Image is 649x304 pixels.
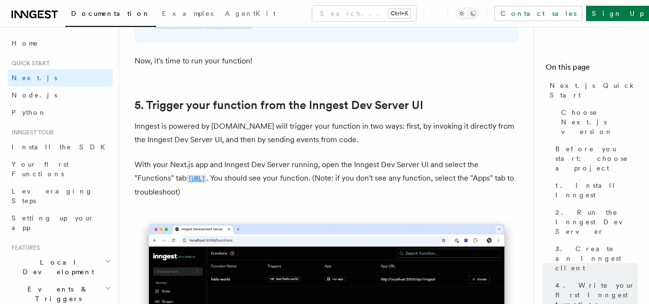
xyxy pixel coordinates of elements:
a: 5. Trigger your function from the Inngest Dev Server UI [135,98,423,112]
p: With your Next.js app and Inngest Dev Server running, open the Inngest Dev Server UI and select t... [135,158,519,199]
code: [URL] [186,175,207,183]
a: Contact sales [494,6,582,21]
a: 3. Create an Inngest client [551,240,637,277]
span: Features [8,244,40,252]
a: Setting up your app [8,209,113,236]
a: 1. Install Inngest [551,177,637,204]
span: Node.js [12,91,57,99]
a: Next.js Quick Start [546,77,637,104]
button: Search...Ctrl+K [312,6,416,21]
a: [URL] [186,173,207,182]
a: Your first Functions [8,156,113,182]
span: Examples [162,10,213,17]
span: Your first Functions [12,160,69,178]
a: AgentKit [219,3,282,26]
span: AgentKit [225,10,276,17]
span: Documentation [71,10,150,17]
span: Home [12,38,38,48]
span: Python [12,109,47,116]
kbd: Ctrl+K [389,9,410,18]
span: 1. Install Inngest [555,181,637,200]
span: Quick start [8,60,49,67]
span: Local Development [8,257,105,277]
a: Documentation [65,3,156,27]
span: Setting up your app [12,214,94,231]
span: Inngest tour [8,129,54,136]
span: Next.js Quick Start [550,81,637,100]
a: Before you start: choose a project [551,140,637,177]
span: 2. Run the Inngest Dev Server [555,207,637,236]
a: Home [8,35,113,52]
a: Examples [156,3,219,26]
p: Now, it's time to run your function! [135,54,519,68]
span: Before you start: choose a project [555,144,637,173]
a: Python [8,104,113,121]
a: Install the SDK [8,138,113,156]
p: Inngest is powered by [DOMAIN_NAME] will trigger your function in two ways: first, by invoking it... [135,120,519,146]
button: Toggle dark mode [456,8,479,19]
span: Install the SDK [12,143,111,151]
span: Next.js [12,74,57,82]
a: 2. Run the Inngest Dev Server [551,204,637,240]
a: Next.js [8,69,113,86]
span: Leveraging Steps [12,187,93,205]
button: Local Development [8,254,113,280]
span: Choose Next.js version [561,108,637,136]
span: 3. Create an Inngest client [555,244,637,273]
span: Events & Triggers [8,284,105,304]
h4: On this page [546,61,637,77]
a: Leveraging Steps [8,182,113,209]
a: Node.js [8,86,113,104]
a: Choose Next.js version [557,104,637,140]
